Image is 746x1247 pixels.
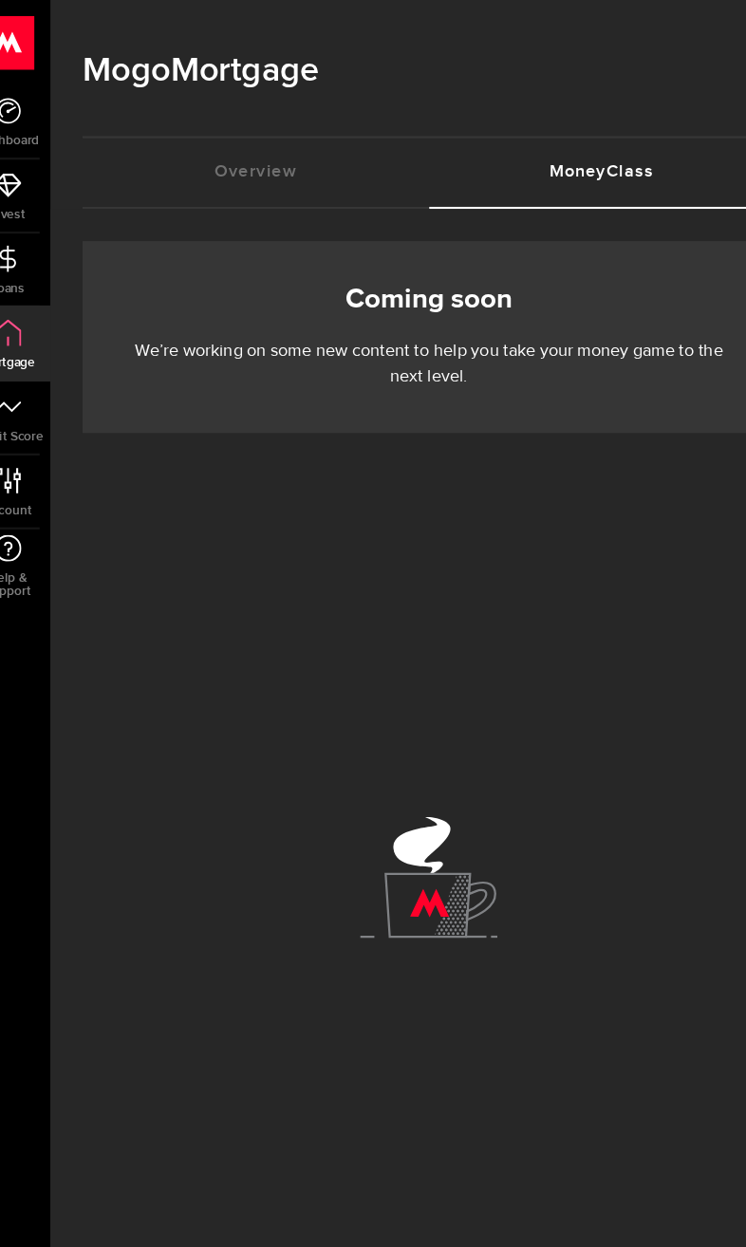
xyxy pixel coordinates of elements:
[411,122,718,183] a: MoneyClass
[104,121,718,185] ul: Tabs Navigation
[350,723,472,831] img: money-class-coming-soon.svg
[104,122,411,183] a: Overview
[142,251,680,300] h1: Coming soon
[104,44,182,81] span: Mogo
[142,300,680,345] p: We’re working on some new content to help you take your money game to the next level.
[104,38,718,87] h1: Mortgage
[15,8,72,65] button: Open LiveChat chat widget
